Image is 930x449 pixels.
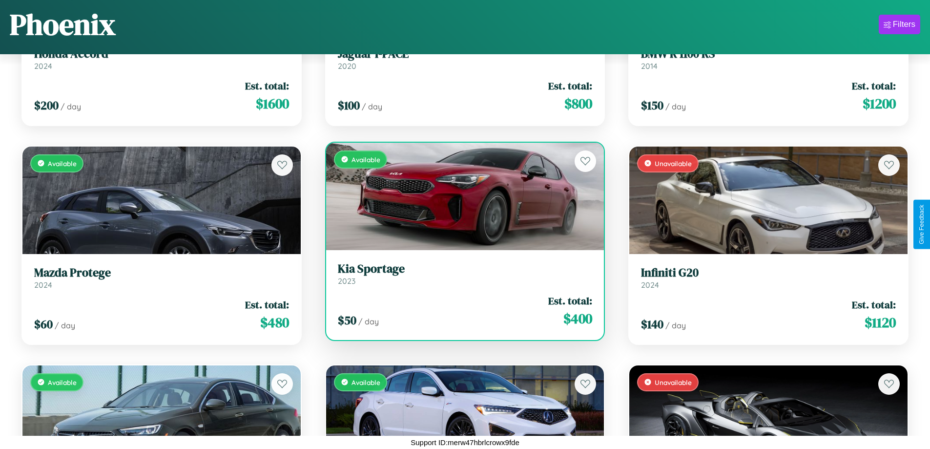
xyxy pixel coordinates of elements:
[338,47,593,61] h3: Jaguar I-PACE
[641,266,896,280] h3: Infiniti G20
[665,102,686,111] span: / day
[245,79,289,93] span: Est. total:
[256,94,289,113] span: $ 1600
[655,378,692,386] span: Unavailable
[865,313,896,332] span: $ 1120
[879,15,920,34] button: Filters
[411,436,519,449] p: Support ID: merw47hbrlcrowx9fde
[338,61,356,71] span: 2020
[641,266,896,290] a: Infiniti G202024
[548,294,592,308] span: Est. total:
[338,47,593,71] a: Jaguar I-PACE2020
[260,313,289,332] span: $ 480
[55,321,75,330] span: / day
[34,280,52,290] span: 2024
[61,102,81,111] span: / day
[34,47,289,71] a: Honda Accord2024
[10,4,116,44] h1: Phoenix
[863,94,896,113] span: $ 1200
[852,79,896,93] span: Est. total:
[48,159,77,168] span: Available
[338,262,593,286] a: Kia Sportage2023
[34,316,53,332] span: $ 60
[245,298,289,312] span: Est. total:
[338,276,355,286] span: 2023
[893,20,915,29] div: Filters
[34,266,289,280] h3: Mazda Protege
[665,321,686,330] span: / day
[362,102,382,111] span: / day
[34,61,52,71] span: 2024
[641,280,659,290] span: 2024
[34,266,289,290] a: Mazda Protege2024
[655,159,692,168] span: Unavailable
[852,298,896,312] span: Est. total:
[338,262,593,276] h3: Kia Sportage
[351,378,380,386] span: Available
[641,47,896,71] a: BMW R 1100 RS2014
[34,97,59,113] span: $ 200
[918,205,925,244] div: Give Feedback
[563,309,592,328] span: $ 400
[641,47,896,61] h3: BMW R 1100 RS
[351,155,380,164] span: Available
[641,61,658,71] span: 2014
[48,378,77,386] span: Available
[641,97,663,113] span: $ 150
[338,97,360,113] span: $ 100
[358,317,379,326] span: / day
[641,316,663,332] span: $ 140
[564,94,592,113] span: $ 800
[338,312,356,328] span: $ 50
[548,79,592,93] span: Est. total:
[34,47,289,61] h3: Honda Accord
